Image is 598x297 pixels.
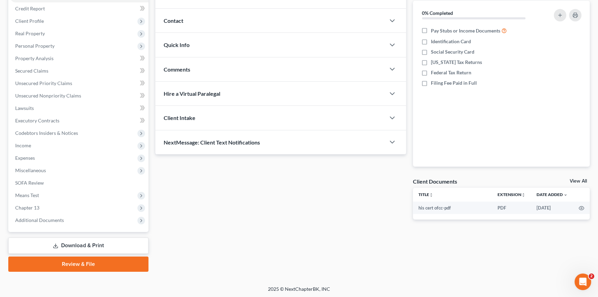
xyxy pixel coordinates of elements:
i: expand_more [563,193,568,197]
span: Miscellaneous [15,167,46,173]
a: Lawsuits [10,102,148,114]
span: Personal Property [15,43,55,49]
span: Quick Info [164,41,190,48]
span: [US_STATE] Tax Returns [431,59,482,66]
span: Unsecured Nonpriority Claims [15,93,81,99]
span: Real Property [15,30,45,36]
span: Filing Fee Paid in Full [431,80,477,86]
a: Review & File [8,257,148,272]
span: Expenses [15,155,35,161]
a: SOFA Review [10,177,148,189]
span: Credit Report [15,6,45,11]
span: Secured Claims [15,68,48,74]
span: Client Profile [15,18,44,24]
td: his cert ofcc-pdf [413,202,492,214]
span: NextMessage: Client Text Notifications [164,139,260,146]
span: Unsecured Priority Claims [15,80,72,86]
span: Lawsuits [15,105,34,111]
span: SOFA Review [15,180,44,186]
a: Credit Report [10,2,148,15]
a: Secured Claims [10,65,148,77]
i: unfold_more [429,193,433,197]
span: Hire a Virtual Paralegal [164,90,220,97]
td: PDF [492,202,531,214]
td: [DATE] [531,202,573,214]
a: View All [570,179,587,184]
span: Contact [164,17,183,24]
span: Federal Tax Return [431,69,471,76]
span: Social Security Card [431,48,474,55]
span: Codebtors Insiders & Notices [15,130,78,136]
span: Additional Documents [15,217,64,223]
iframe: Intercom live chat [575,273,591,290]
span: 2 [589,273,594,279]
a: Property Analysis [10,52,148,65]
span: Chapter 13 [15,205,39,211]
span: Comments [164,66,190,73]
strong: 0% Completed [422,10,453,16]
span: Client Intake [164,114,195,121]
a: Unsecured Priority Claims [10,77,148,90]
span: Identification Card [431,38,471,45]
a: Extensionunfold_more [498,192,525,197]
span: Means Test [15,192,39,198]
i: unfold_more [521,193,525,197]
span: Property Analysis [15,55,54,61]
a: Date Added expand_more [537,192,568,197]
span: Income [15,142,31,148]
div: Client Documents [413,178,457,185]
a: Download & Print [8,238,148,254]
span: Pay Stubs or Income Documents [431,27,500,34]
a: Executory Contracts [10,114,148,127]
a: Unsecured Nonpriority Claims [10,90,148,102]
span: Executory Contracts [15,118,59,123]
a: Titleunfold_more [418,192,433,197]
